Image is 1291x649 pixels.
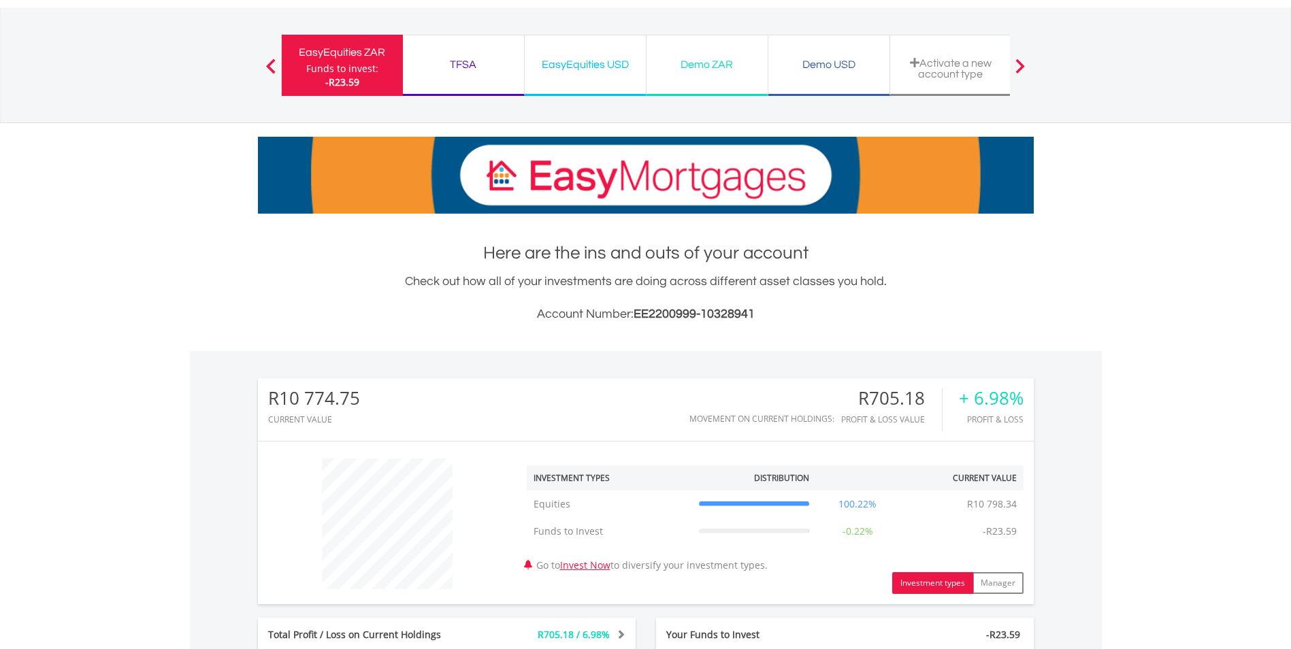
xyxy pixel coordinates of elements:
[268,415,360,424] div: CURRENT VALUE
[777,55,881,74] div: Demo USD
[841,388,942,408] div: R705.18
[258,137,1034,214] img: EasyMortage Promotion Banner
[258,272,1034,324] div: Check out how all of your investments are doing across different asset classes you hold.
[634,307,755,320] span: EE2200999-10328941
[841,415,942,424] div: Profit & Loss Value
[258,628,478,642] div: Total Profit / Loss on Current Holdings
[325,76,359,88] span: -R23.59
[527,518,692,545] td: Funds to Invest
[754,472,809,484] div: Distribution
[960,490,1024,518] td: R10 798.34
[816,518,899,545] td: -0.22%
[898,57,1003,80] div: Activate a new account type
[411,55,516,74] div: TFSA
[986,628,1020,641] span: -R23.59
[816,490,899,518] td: 100.22%
[892,572,973,594] button: Investment types
[258,241,1034,265] h1: Here are the ins and outs of your account
[538,628,610,641] span: R705.18 / 6.98%
[655,55,759,74] div: Demo ZAR
[527,465,692,490] th: Investment Types
[976,518,1024,545] td: -R23.59
[268,388,360,408] div: R10 774.75
[290,43,395,62] div: EasyEquities ZAR
[899,465,1024,490] th: Current Value
[533,55,638,74] div: EasyEquities USD
[959,388,1024,408] div: + 6.98%
[258,305,1034,324] h3: Account Number:
[973,572,1024,594] button: Manager
[656,628,845,642] div: Your Funds to Invest
[689,414,834,423] div: Movement on Current Holdings:
[306,62,378,76] div: Funds to invest:
[517,452,1034,594] div: Go to to diversify your investment types.
[527,490,692,518] td: Equities
[560,559,610,571] a: Invest Now
[959,415,1024,424] div: Profit & Loss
